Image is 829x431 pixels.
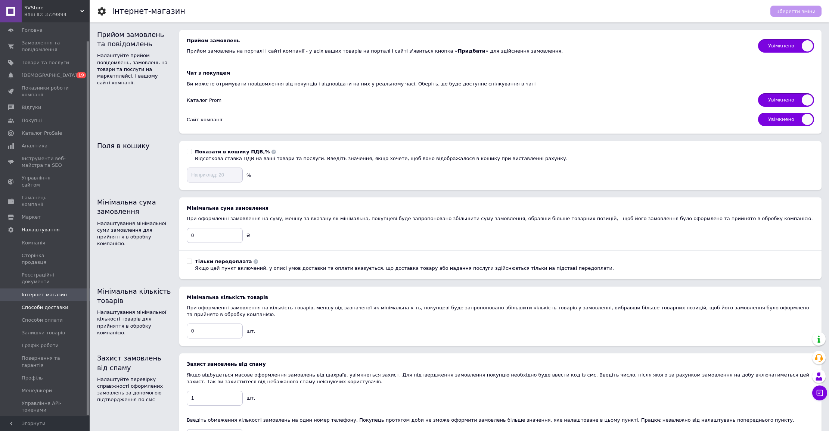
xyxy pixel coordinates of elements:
div: При оформленні замовлення на кількість товарів, меншу від зазначеної як мінімальна к-ть, покупцев... [187,304,814,318]
span: [DEMOGRAPHIC_DATA] [22,72,77,79]
div: Ваш ID: 3729894 [24,11,90,18]
span: 19 [77,72,86,78]
span: Налаштування [22,227,60,233]
div: Налаштування мінімальної кількості товарів для прийняття в обробку компанією. [97,309,172,336]
span: Товари та послуги [22,59,69,66]
span: шт. [246,328,255,334]
div: Захист замовлень від спаму [187,361,814,368]
span: Графік роботи [22,342,59,349]
div: Прийом замовлень [187,37,751,44]
b: Придбати [458,48,485,54]
span: Увімкнено [758,113,814,126]
span: Каталог ProSale [22,130,62,137]
span: Повернення та гарантія [22,355,69,368]
input: Наприклад: 20 [187,168,243,182]
div: Мінімальна кількість товарів [187,294,814,301]
span: Показники роботи компанії [22,85,69,98]
div: Мінімальна сума замовлення [97,197,172,216]
span: SVStore [24,4,80,11]
input: 0 [187,324,243,338]
div: При оформленні замовлення на суму, меншу за вказану як мінімальна, покупцеві буде запропоновано з... [187,215,814,222]
span: Способи доставки [22,304,68,311]
b: Чат з покупцем [187,70,814,76]
span: Компанія [22,240,45,246]
span: Відгуки [22,104,41,111]
div: ₴ [246,232,250,239]
div: Налаштуйте прийом повідомлень, замовлень на товари та послуги на маркетплейсі, і вашому сайті ком... [97,52,172,86]
span: Увімкнено [758,39,814,53]
span: Увімкнено [758,93,814,107]
span: Аналітика [22,143,47,149]
div: Мінімальна кількість товарів [97,287,172,305]
b: Показати в кошику ПДВ,% [195,149,270,154]
h1: Інтернет-магазин [112,7,185,16]
div: Ви можете отримувати повідомлення від покупців і відповідати на них у реальному часі. Оберіть, де... [187,81,814,87]
span: Інтернет-магазин [22,291,67,298]
span: Сторінка продавця [22,252,69,266]
span: Менеджери [22,387,52,394]
div: Налаштуйте перевірку справжності оформлених замовлень за допомогою підтвердження по смс [97,376,172,403]
div: Сайт компанії [187,116,751,123]
div: Введіть обмеження кількості замовлень на один номер телефону. Покупець протягом доби не зможе офо... [187,417,814,424]
div: Налаштування мінімальної суми замовлення для прийняття в обробку компанією. [97,220,172,247]
input: 0 [187,228,243,243]
div: Відсоткова ставка ПДВ на ваші товари та послуги. Введіть значення, якщо хочете, щоб воно відображ... [195,155,568,162]
span: Замовлення та повідомлення [22,40,69,53]
div: Якщо відбудеться масове оформлення замовлень від шахраїв, увімкнеться захист. Для підтвердження з... [187,372,814,385]
span: Покупці [22,117,42,124]
div: Прийом замовлень та повідомлень [97,30,172,49]
span: Управління API-токенами [22,400,69,413]
b: Тільки передоплата [195,259,252,264]
span: шт. [246,395,255,401]
button: Чат з покупцем [812,385,827,400]
div: Каталог Prom [187,97,751,104]
input: 0 [187,391,243,406]
span: Профіль [22,375,43,381]
span: Головна [22,27,43,34]
span: Гаманець компанії [22,194,69,208]
div: % [246,172,251,179]
span: Маркет [22,214,41,221]
div: Якщо цей пункт включений, у описі умов доставки та оплати вказується, що доставка товару або нада... [195,265,614,272]
span: Залишки товарів [22,330,65,336]
span: Управління сайтом [22,175,69,188]
span: Способи оплати [22,317,63,324]
div: Мінімальна сума замовлення [187,205,814,212]
span: Реєстраційні документи [22,272,69,285]
div: Поля в кошику [97,141,172,150]
div: Прийом замовлень на порталі і сайті компанії - у всіх ваших товарів на порталі і сайті з'явиться ... [187,48,751,54]
div: Захист замовлень від спаму [97,353,172,372]
span: Інструменти веб-майстра та SEO [22,155,69,169]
